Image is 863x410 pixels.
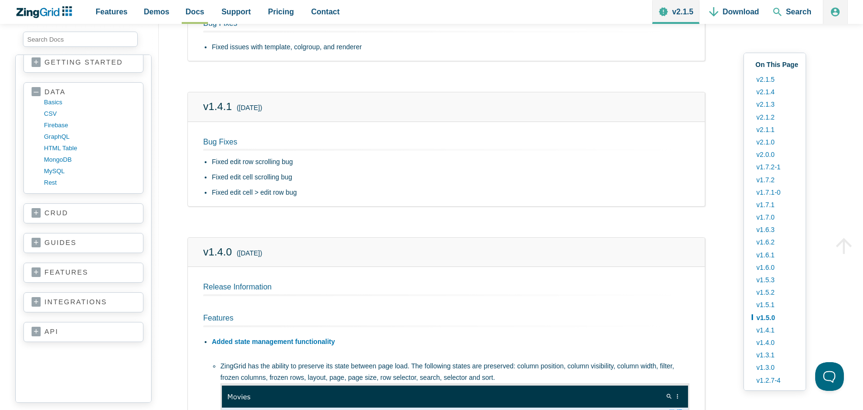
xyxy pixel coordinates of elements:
a: v1.6.1 [752,249,798,261]
a: v2.1.2 [752,111,798,123]
a: v1.6.3 [752,223,798,236]
a: crud [32,209,135,218]
a: v1.6.2 [752,236,798,248]
h2: Bug Fixes [203,137,689,151]
a: v1.5.2 [752,286,798,299]
a: v1.3.1 [752,349,798,361]
a: firebase [44,120,135,131]
a: v1.7.2 [752,174,798,186]
li: Fixed edit cell > edit row bug [212,187,689,199]
a: Added state management functionality [212,338,335,345]
h2: Release Information [203,282,689,296]
a: v2.1.1 [752,123,798,136]
a: v1.5.0 [752,311,798,324]
a: v1.2.7-3 [752,387,798,399]
input: search input [23,32,138,47]
h2: Features [192,313,678,331]
span: Support [221,5,251,18]
a: v1.4.0 [203,246,232,258]
span: Docs [186,5,204,18]
a: data [32,88,135,97]
a: v1.4.1 [203,100,232,112]
a: guides [32,238,135,248]
a: integrations [32,298,135,307]
li: Fixed edit row scrolling bug [212,156,689,168]
a: v1.6.0 [752,261,798,274]
a: v2.1.3 [752,98,798,111]
a: v2.1.4 [752,86,798,98]
span: Features [96,5,128,18]
a: v1.4.0 [752,336,798,349]
a: HTML table [44,143,135,154]
a: v2.1.0 [752,136,798,148]
small: ([DATE]) [237,102,262,114]
a: ZingChart Logo. Click to return to the homepage [15,6,77,18]
a: v1.3.0 [752,361,798,374]
a: v2.1.5 [752,73,798,86]
a: v1.7.2-1 [752,161,798,173]
a: v1.7.1-0 [752,186,798,199]
a: MongoDB [44,154,135,166]
a: MySQL [44,166,135,177]
a: v1.7.1 [752,199,798,211]
a: v1.5.1 [752,299,798,311]
li: Fixed edit cell scrolling bug [212,172,689,183]
a: getting started [32,58,135,67]
a: v1.7.0 [752,211,798,223]
a: CSV [44,108,135,120]
h2: Bug Fixes [192,19,678,36]
a: basics [44,97,135,108]
li: Fixed issues with template, colgroup, and renderer [212,42,689,53]
span: Demos [144,5,169,18]
a: GraphQL [44,131,135,143]
span: Contact [311,5,340,18]
a: v1.2.7-4 [752,374,798,387]
a: v1.4.1 [752,324,798,336]
iframe: Toggle Customer Support [815,362,844,391]
a: features [32,268,135,277]
a: rest [44,177,135,188]
a: v1.5.3 [752,274,798,286]
span: Pricing [268,5,294,18]
small: ([DATE]) [237,248,262,259]
a: v2.0.0 [752,148,798,161]
a: api [32,327,135,337]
